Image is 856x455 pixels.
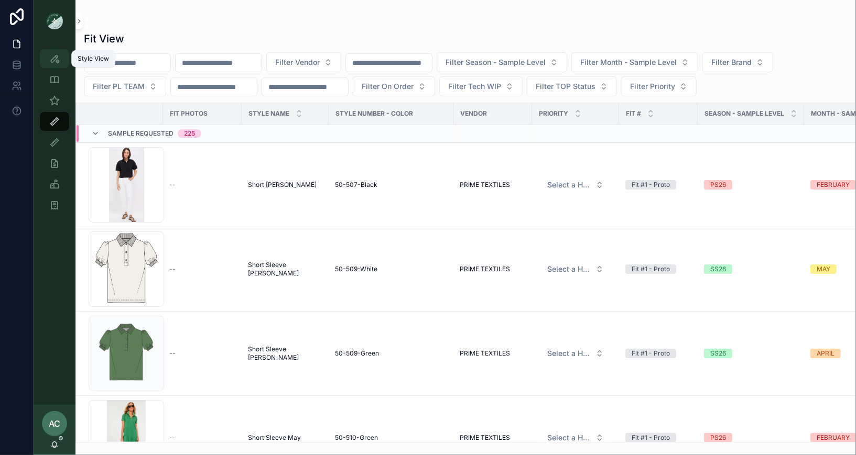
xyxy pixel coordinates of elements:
[248,109,289,118] span: STYLE NAME
[460,349,510,358] span: PRIME TEXTILES
[710,433,726,442] div: PS26
[704,264,798,274] a: SS26
[539,260,612,279] button: Select Button
[527,76,617,96] button: Select Button
[335,434,378,442] span: 50-510-Green
[630,81,675,92] span: Filter Priority
[539,344,612,363] button: Select Button
[446,57,546,68] span: Filter Season - Sample Level
[547,432,591,443] span: Select a HP FIT LEVEL
[248,181,317,189] span: Short [PERSON_NAME]
[460,181,510,189] span: PRIME TEXTILES
[460,265,510,273] span: PRIME TEXTILES
[539,109,568,118] span: PRIORITY
[266,52,341,72] button: Select Button
[108,129,174,138] span: Sample Requested
[817,433,850,442] div: FEBRUARY
[547,348,591,359] span: Select a HP FIT LEVEL
[547,264,591,274] span: Select a HP FIT LEVEL
[169,181,176,189] span: --
[34,42,75,228] div: scrollable content
[625,433,691,442] a: Fit #1 - Proto
[448,81,501,92] span: Filter Tech WIP
[169,265,176,273] span: --
[710,264,726,274] div: SS26
[460,349,526,358] a: PRIME TEXTILES
[248,434,322,442] a: Short Sleeve May
[704,349,798,358] a: SS26
[439,76,523,96] button: Select Button
[538,343,613,363] a: Select Button
[536,81,595,92] span: Filter TOP Status
[571,52,698,72] button: Select Button
[169,434,176,442] span: --
[538,428,613,448] a: Select Button
[817,180,850,190] div: FEBRUARY
[169,434,235,442] a: --
[169,265,235,273] a: --
[632,433,670,442] div: Fit #1 - Proto
[460,265,526,273] a: PRIME TEXTILES
[711,57,752,68] span: Filter Brand
[817,349,835,358] div: APRIL
[702,52,773,72] button: Select Button
[621,76,697,96] button: Select Button
[84,31,124,46] h1: Fit View
[169,349,176,358] span: --
[275,57,320,68] span: Filter Vendor
[335,349,447,358] a: 50-509-Green
[580,57,677,68] span: Filter Month - Sample Level
[437,52,567,72] button: Select Button
[184,129,195,138] div: 225
[625,349,691,358] a: Fit #1 - Proto
[817,264,830,274] div: MAY
[169,181,235,189] a: --
[547,180,591,190] span: Select a HP FIT LEVEL
[248,181,322,189] a: Short [PERSON_NAME]
[335,181,447,189] a: 50-507-Black
[169,349,235,358] a: --
[704,433,798,442] a: PS26
[632,349,670,358] div: Fit #1 - Proto
[93,81,145,92] span: Filter PL TEAM
[539,175,612,194] button: Select Button
[460,181,526,189] a: PRIME TEXTILES
[84,76,166,96] button: Select Button
[538,259,613,279] a: Select Button
[248,345,322,362] a: Short Sleeve [PERSON_NAME]
[362,81,414,92] span: Filter On Order
[335,181,377,189] span: 50-507-Black
[46,13,63,29] img: App logo
[170,109,208,118] span: Fit Photos
[625,264,691,274] a: Fit #1 - Proto
[78,54,109,63] div: Style View
[539,428,612,447] button: Select Button
[460,434,526,442] a: PRIME TEXTILES
[248,261,322,278] a: Short Sleeve [PERSON_NAME]
[710,349,726,358] div: SS26
[538,175,613,195] a: Select Button
[335,349,379,358] span: 50-509-Green
[460,109,487,118] span: Vendor
[632,264,670,274] div: Fit #1 - Proto
[335,265,377,273] span: 50-509-White
[335,109,413,118] span: Style Number - Color
[460,434,510,442] span: PRIME TEXTILES
[248,434,301,442] span: Short Sleeve May
[335,265,447,273] a: 50-509-White
[626,109,641,118] span: Fit #
[335,434,447,442] a: 50-510-Green
[705,109,784,118] span: Season - Sample Level
[49,417,60,430] span: AC
[353,76,435,96] button: Select Button
[704,180,798,190] a: PS26
[710,180,726,190] div: PS26
[625,180,691,190] a: Fit #1 - Proto
[632,180,670,190] div: Fit #1 - Proto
